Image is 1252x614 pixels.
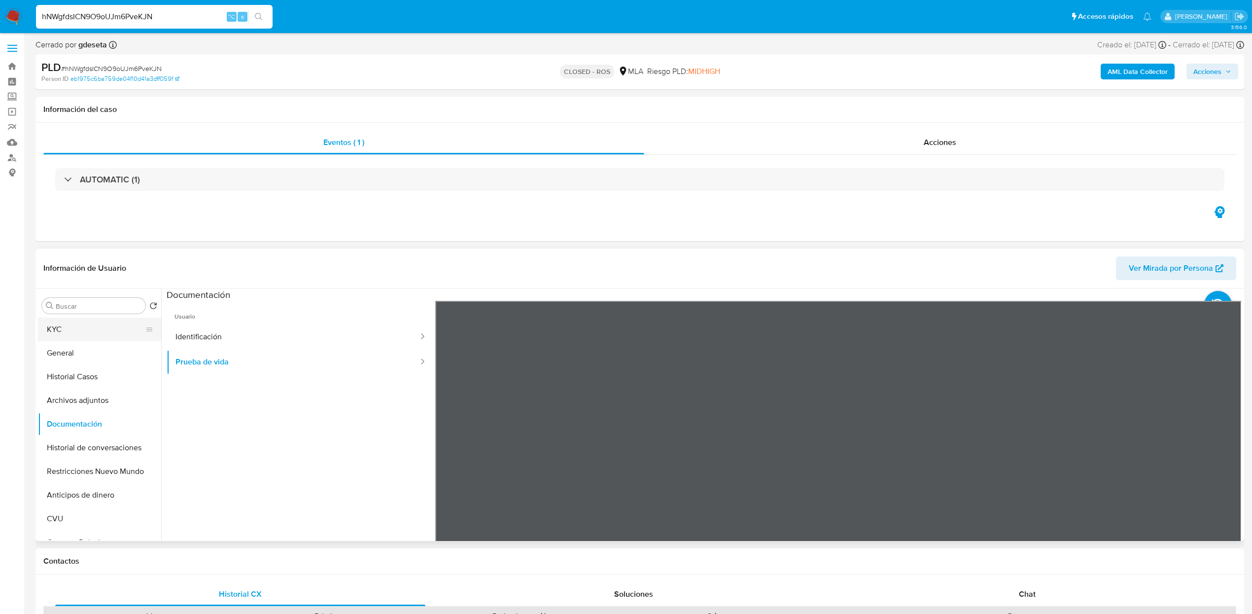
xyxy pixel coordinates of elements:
div: AUTOMATIC (1) [55,168,1224,191]
button: Buscar [46,302,54,310]
input: Buscar usuario o caso... [36,10,273,23]
b: AML Data Collector [1108,64,1168,79]
span: Acciones [1193,64,1221,79]
h1: Contactos [43,556,1236,566]
span: Historial CX [219,588,262,600]
button: General [38,341,161,365]
span: Cerrado por [35,39,107,50]
a: eb1975c6ba759de04f10d41a3dff059f [70,74,179,83]
p: CLOSED - ROS [560,65,614,78]
a: Notificaciones [1143,12,1151,21]
span: Eventos ( 1 ) [323,137,364,148]
button: Historial de conversaciones [38,436,161,460]
button: Historial Casos [38,365,161,389]
h1: Información del caso [43,105,1236,114]
button: search-icon [248,10,269,24]
div: MLA [618,66,643,77]
a: Salir [1234,11,1245,22]
b: PLD [41,59,61,75]
span: Soluciones [614,588,653,600]
span: Acciones [924,137,956,148]
b: Person ID [41,74,69,83]
button: KYC [38,318,153,341]
span: - [1168,39,1171,50]
b: gdeseta [76,39,107,50]
button: Documentación [38,412,161,436]
button: Cruces y Relaciones [38,531,161,554]
button: Anticipos de dinero [38,483,161,507]
button: Archivos adjuntos [38,389,161,412]
button: AML Data Collector [1101,64,1175,79]
button: CVU [38,507,161,531]
span: MIDHIGH [688,66,720,77]
h1: Información de Usuario [43,263,126,273]
div: Cerrado el: [DATE] [1173,39,1244,50]
input: Buscar [56,302,141,311]
button: Ver Mirada por Persona [1116,256,1236,280]
button: Acciones [1186,64,1238,79]
h3: AUTOMATIC (1) [80,174,140,185]
span: # hNWgfdsICN9O9oUJm6PveKJN [61,64,162,73]
span: Riesgo PLD: [647,66,720,77]
p: jessica.fukman@mercadolibre.com [1175,12,1231,21]
span: Accesos rápidos [1078,11,1133,22]
span: ⌥ [228,12,235,21]
span: s [241,12,244,21]
span: Ver Mirada por Persona [1129,256,1213,280]
span: Chat [1019,588,1036,600]
button: Restricciones Nuevo Mundo [38,460,161,483]
div: Creado el: [DATE] [1097,39,1166,50]
button: Volver al orden por defecto [149,302,157,313]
